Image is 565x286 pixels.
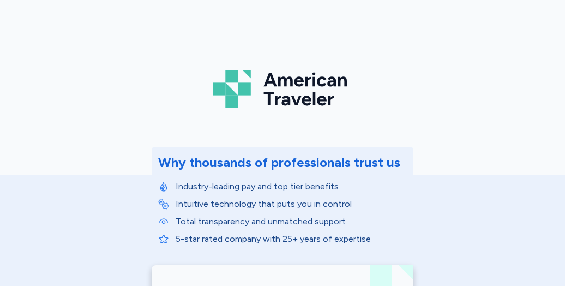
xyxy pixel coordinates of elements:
div: Why thousands of professionals trust us [158,154,400,171]
p: Intuitive technology that puts you in control [176,198,407,211]
p: Industry-leading pay and top tier benefits [176,180,407,193]
p: Total transparency and unmatched support [176,215,407,228]
p: 5-star rated company with 25+ years of expertise [176,233,407,246]
img: Logo [213,65,352,112]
